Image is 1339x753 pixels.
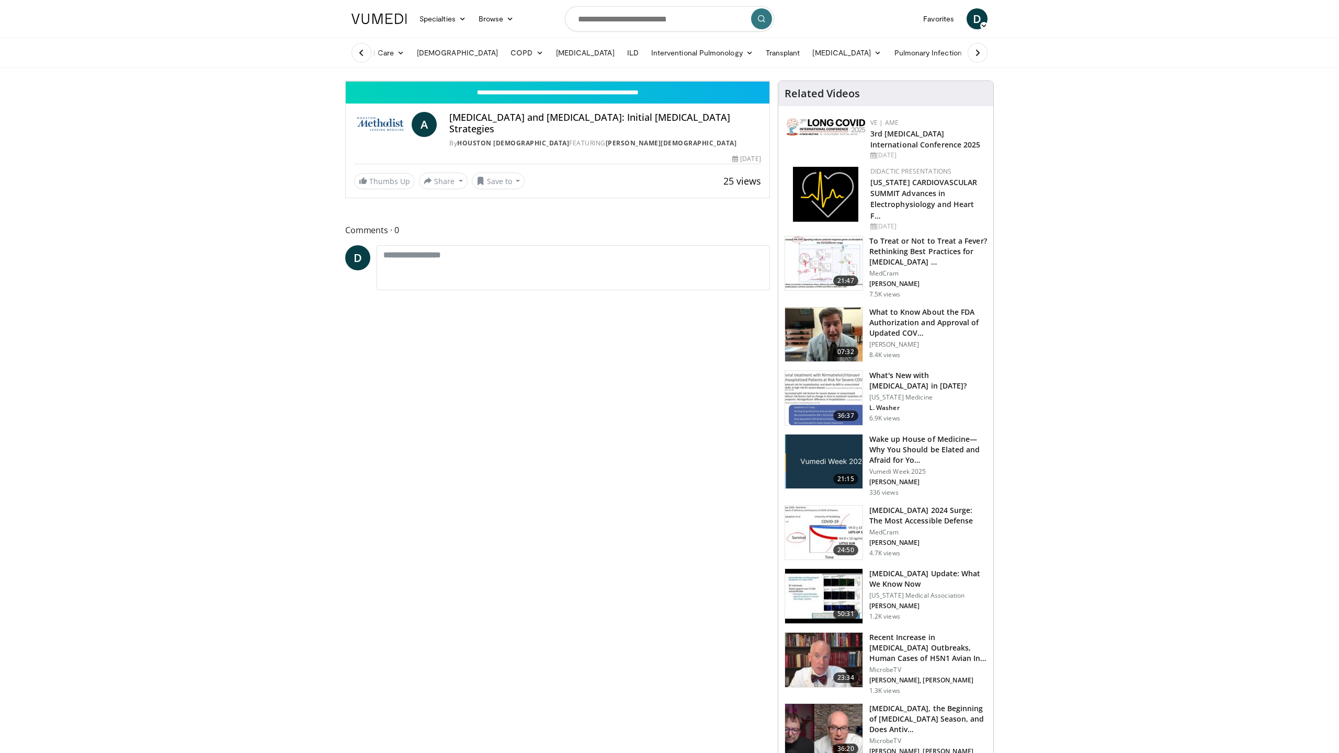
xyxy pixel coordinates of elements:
a: ILD [621,42,645,63]
p: L. Washer [869,404,987,412]
p: [PERSON_NAME] [869,340,987,349]
a: D [967,8,988,29]
p: 8.4K views [869,351,900,359]
p: 7.5K views [869,290,900,299]
p: [PERSON_NAME] [869,602,987,610]
h4: Related Videos [785,87,860,100]
a: 21:15 Wake up House of Medicine—Why You Should be Elated and Afraid for Yo… Vumedi Week 2025 [PER... [785,434,987,497]
img: a1e50555-b2fd-4845-bfdc-3eac51376964.150x105_q85_crop-smart_upscale.jpg [785,307,863,362]
p: [PERSON_NAME] [869,478,987,486]
img: Houston Methodist [354,112,407,137]
a: 23:34 Recent Increase in [MEDICAL_DATA] Outbreaks, Human Cases of H5N1 Avian In… MicrobeTV [PERSO... [785,632,987,695]
a: VE | AME [870,118,899,127]
p: MicrobeTV [869,737,987,745]
a: 24:50 [MEDICAL_DATA] 2024 Surge: The Most Accessible Defense MedCram [PERSON_NAME] 4.7K views [785,505,987,561]
img: e6ac19ea-06ec-4e73-bb2e-8837b1071482.150x105_q85_crop-smart_upscale.jpg [785,371,863,425]
a: A [412,112,437,137]
img: VuMedi Logo [351,14,407,24]
button: Save to [472,173,525,189]
a: 3rd [MEDICAL_DATA] International Conference 2025 [870,129,981,150]
p: 336 views [869,488,899,497]
span: 21:47 [833,276,858,286]
p: Vumedi Week 2025 [869,467,987,476]
p: MedCram [869,269,987,278]
p: [PERSON_NAME], [PERSON_NAME] [869,676,987,684]
h3: What's New with [MEDICAL_DATA] in [DATE]? [869,370,987,391]
a: [MEDICAL_DATA] [550,42,621,63]
img: 19a428b5-5656-4318-a23a-026ddc9b227b.150x105_q85_crop-smart_upscale.jpg [785,569,863,623]
h3: [MEDICAL_DATA] 2024 Surge: The Most Accessible Defense [869,505,987,526]
div: Didactic Presentations [870,167,985,176]
a: D [345,245,370,270]
div: By FEATURING [449,139,761,148]
h4: [MEDICAL_DATA] and [MEDICAL_DATA]: Initial [MEDICAL_DATA] Strategies [449,112,761,134]
span: 21:15 [833,474,858,484]
p: [US_STATE] Medical Association [869,591,987,600]
a: 21:47 To Treat or Not to Treat a Fever? Rethinking Best Practices for [MEDICAL_DATA] … MedCram [P... [785,236,987,299]
span: 50:31 [833,609,858,619]
p: [PERSON_NAME] [869,280,987,288]
a: Specialties [413,8,472,29]
img: e061ce18-75ad-465c-af8e-059c67850b5a.150x105_q85_crop-smart_upscale.jpg [785,506,863,560]
span: 36:37 [833,410,858,421]
a: Interventional Pulmonology [645,42,759,63]
p: MedCram [869,528,987,537]
a: 07:32 What to Know About the FDA Authorization and Approval of Updated COV… [PERSON_NAME] 8.4K views [785,307,987,362]
img: 1860aa7a-ba06-47e3-81a4-3dc728c2b4cf.png.150x105_q85_autocrop_double_scale_upscale_version-0.2.png [793,167,858,222]
a: Thumbs Up [354,173,415,189]
a: COPD [504,42,549,63]
img: 17417671-29c8-401a-9d06-236fa126b08d.150x105_q85_crop-smart_upscale.jpg [785,236,863,291]
a: [PERSON_NAME][DEMOGRAPHIC_DATA] [606,139,737,147]
p: 4.7K views [869,549,900,557]
span: Comments 0 [345,223,770,237]
a: 36:37 What's New with [MEDICAL_DATA] in [DATE]? [US_STATE] Medicine L. Washer 6.9K views [785,370,987,426]
span: 24:50 [833,545,858,555]
p: [PERSON_NAME] [869,539,987,547]
h3: Wake up House of Medicine—Why You Should be Elated and Afraid for Yo… [869,434,987,465]
img: 6c818181-3761-47de-95c4-6b523b2f7097.150x105_q85_crop-smart_upscale.jpg [785,633,863,687]
p: [US_STATE] Medicine [869,393,987,402]
span: 23:34 [833,672,858,683]
span: 07:32 [833,347,858,357]
div: [DATE] [870,151,985,160]
a: Transplant [759,42,807,63]
a: Houston [DEMOGRAPHIC_DATA] [457,139,569,147]
h3: To Treat or Not to Treat a Fever? Rethinking Best Practices for [MEDICAL_DATA] … [869,236,987,267]
a: [DEMOGRAPHIC_DATA] [411,42,504,63]
button: Share [419,173,468,189]
p: MicrobeTV [869,666,987,674]
h3: What to Know About the FDA Authorization and Approval of Updated COV… [869,307,987,338]
input: Search topics, interventions [565,6,774,31]
a: [US_STATE] CARDIOVASCULAR SUMMIT Advances in Electrophysiology and Heart F… [870,177,978,220]
video-js: Video Player [346,81,769,82]
h3: Recent Increase in [MEDICAL_DATA] Outbreaks, Human Cases of H5N1 Avian In… [869,632,987,664]
h3: [MEDICAL_DATA] Update: What We Know Now [869,568,987,589]
img: f302a613-4137-484c-b785-d9f4af40bf5c.jpg.150x105_q85_crop-smart_upscale.jpg [785,435,863,489]
a: Favorites [917,8,960,29]
img: a2792a71-925c-4fc2-b8ef-8d1b21aec2f7.png.150x105_q85_autocrop_double_scale_upscale_version-0.2.jpg [787,118,865,135]
span: 25 views [723,175,761,187]
a: 50:31 [MEDICAL_DATA] Update: What We Know Now [US_STATE] Medical Association [PERSON_NAME] 1.2K v... [785,568,987,624]
p: 6.9K views [869,414,900,423]
h3: [MEDICAL_DATA], the Beginning of [MEDICAL_DATA] Season, and Does Antiv… [869,703,987,735]
div: [DATE] [870,222,985,231]
a: Pulmonary Infection [888,42,979,63]
a: [MEDICAL_DATA] [806,42,888,63]
p: 1.2K views [869,612,900,621]
a: Browse [472,8,520,29]
div: [DATE] [732,154,761,164]
p: 1.3K views [869,687,900,695]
